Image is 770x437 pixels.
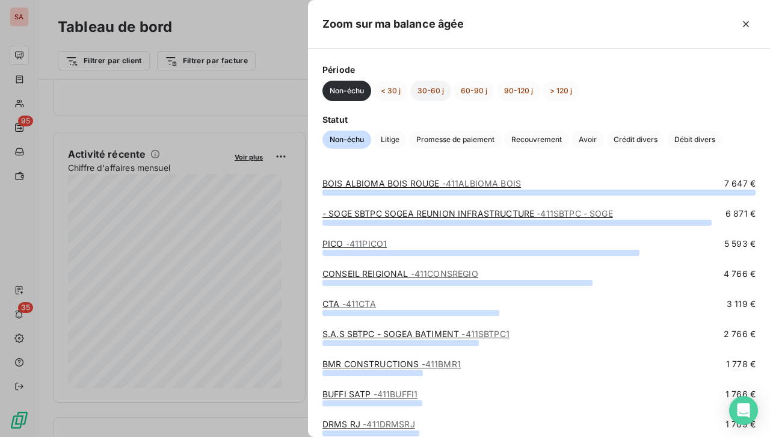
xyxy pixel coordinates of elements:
[726,358,756,370] span: 1 778 €
[571,131,604,149] button: Avoir
[374,81,408,101] button: < 30 j
[454,81,494,101] button: 60-90 j
[724,238,756,250] span: 5 593 €
[374,131,407,149] button: Litige
[606,131,665,149] button: Crédit divers
[322,81,371,101] button: Non-échu
[322,238,387,249] a: PICO
[322,16,464,33] h5: Zoom sur ma balance âgée
[442,178,521,188] span: - 411ALBIOMA BOIS
[322,359,461,369] a: BMR CONSTRUCTIONS
[363,419,415,429] span: - 411DRMSRJ
[410,81,451,101] button: 30-60 j
[667,131,722,149] button: Débit divers
[374,389,418,399] span: - 411BUFFI1
[409,131,502,149] button: Promesse de paiement
[322,389,417,399] a: BUFFI SATP
[497,81,540,101] button: 90-120 j
[543,81,579,101] button: > 120 j
[725,208,756,220] span: 6 871 €
[322,131,371,149] button: Non-échu
[322,299,376,309] a: CTA
[322,268,478,279] a: CONSEIL REIGIONAL
[346,238,387,249] span: - 411PICO1
[322,113,756,126] span: Statut
[322,63,756,76] span: Période
[724,178,756,190] span: 7 647 €
[322,178,521,188] a: BOIS ALBIOMA BOIS ROUGE
[342,299,376,309] span: - 411CTA
[411,268,478,279] span: - 411CONSREGIO
[537,208,612,218] span: - 411SBTPC - SOGE
[422,359,461,369] span: - 411BMR1
[504,131,569,149] button: Recouvrement
[322,208,613,218] a: - SOGE SBTPC SOGEA REUNION INFRASTRUCTURE
[461,329,510,339] span: - 411SBTPC1
[727,298,756,310] span: 3 119 €
[725,388,756,400] span: 1 766 €
[724,268,756,280] span: 4 766 €
[322,419,415,429] a: DRMS RJ
[729,396,758,425] div: Open Intercom Messenger
[724,328,756,340] span: 2 766 €
[322,329,510,339] a: S.A.S SBTPC - SOGEA BATIMENT
[725,418,756,430] span: 1 709 €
